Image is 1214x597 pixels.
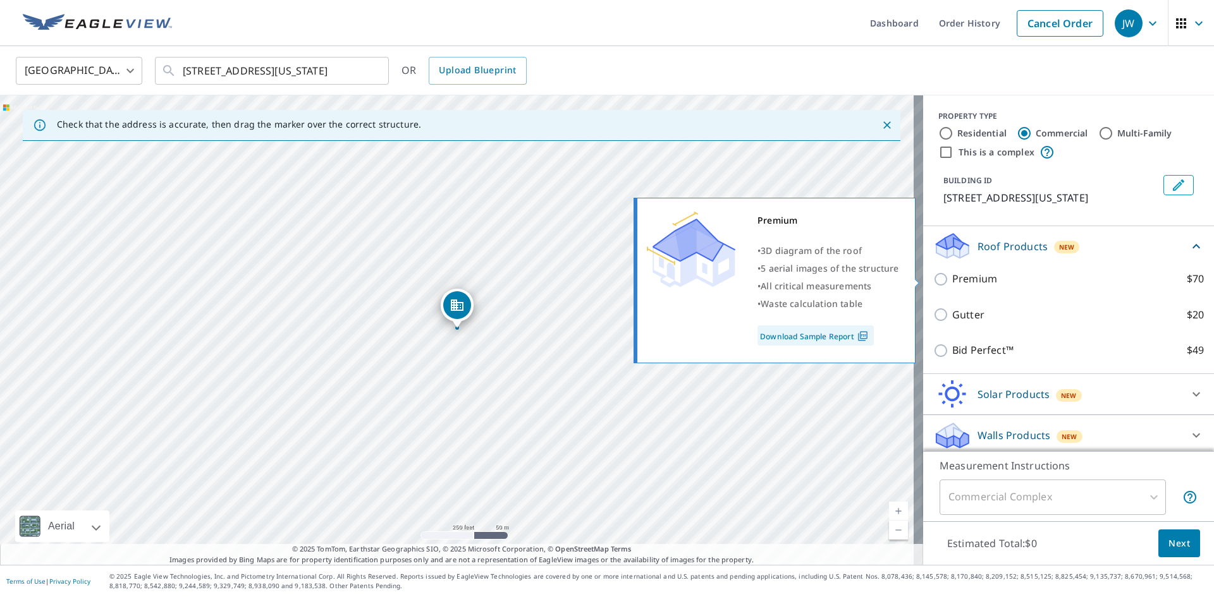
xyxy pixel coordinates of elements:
a: Terms [611,544,632,553]
div: OR [402,57,527,85]
a: Current Level 17, Zoom Out [889,521,908,540]
div: Aerial [15,510,109,542]
span: Each building may require a separate measurement report; if so, your account will be billed per r... [1182,490,1198,505]
div: • [757,295,899,313]
span: New [1061,390,1077,401]
p: Measurement Instructions [940,458,1198,473]
button: Close [879,117,895,133]
p: © 2025 Eagle View Technologies, Inc. and Pictometry International Corp. All Rights Reserved. Repo... [109,572,1208,591]
a: Privacy Policy [49,577,90,586]
p: Solar Products [978,387,1050,402]
a: Upload Blueprint [429,57,526,85]
div: Roof ProductsNew [933,231,1204,261]
p: $49 [1187,342,1204,358]
p: Roof Products [978,239,1048,254]
label: Commercial [1036,127,1088,140]
span: New [1062,431,1077,442]
label: Residential [957,127,1007,140]
div: Commercial Complex [940,479,1166,515]
button: Next [1158,529,1200,558]
img: Premium [647,212,735,287]
p: Check that the address is accurate, then drag the marker over the correct structure. [57,119,421,130]
img: EV Logo [23,14,172,33]
img: Pdf Icon [854,330,871,342]
p: $70 [1187,271,1204,287]
label: Multi-Family [1117,127,1172,140]
p: Estimated Total: $0 [937,529,1047,557]
div: Premium [757,212,899,229]
a: OpenStreetMap [555,544,608,553]
p: [STREET_ADDRESS][US_STATE] [943,190,1158,205]
p: BUILDING ID [943,175,992,186]
div: PROPERTY TYPE [938,111,1199,122]
a: Cancel Order [1017,10,1103,37]
span: Waste calculation table [761,298,862,310]
p: Bid Perfect™ [952,342,1014,358]
p: $20 [1187,307,1204,323]
div: Walls ProductsNew [933,420,1204,450]
div: [GEOGRAPHIC_DATA] [16,53,142,88]
span: 3D diagram of the roof [761,244,862,256]
div: JW [1115,9,1143,37]
span: 5 aerial images of the structure [761,262,898,274]
div: Dropped pin, building 1, Commercial property, 2704 State Ave Kansas City, KS 66102 [441,289,474,328]
span: New [1059,242,1075,252]
div: • [757,260,899,277]
a: Download Sample Report [757,325,874,346]
input: Search by address or latitude-longitude [183,53,363,88]
span: Upload Blueprint [439,63,516,78]
p: Premium [952,271,997,287]
span: All critical measurements [761,280,871,292]
p: Gutter [952,307,984,323]
a: Current Level 17, Zoom In [889,502,908,521]
span: © 2025 TomTom, Earthstar Geographics SIO, © 2025 Microsoft Corporation, © [292,544,632,555]
div: Aerial [44,510,78,542]
label: This is a complex [959,146,1034,159]
div: • [757,277,899,295]
button: Edit building 1 [1163,175,1194,195]
p: Walls Products [978,428,1050,443]
a: Terms of Use [6,577,46,586]
span: Next [1168,536,1190,552]
p: | [6,577,90,585]
div: Solar ProductsNew [933,379,1204,409]
div: • [757,242,899,260]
